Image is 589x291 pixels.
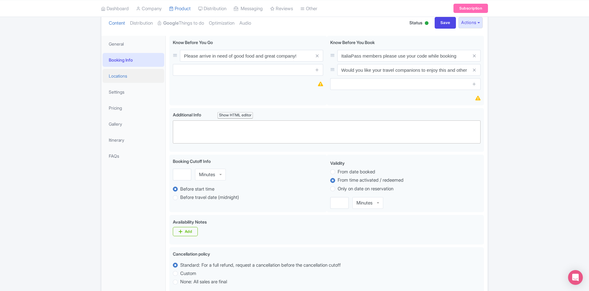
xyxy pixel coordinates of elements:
[163,20,179,27] strong: Google
[158,14,204,33] a: GoogleThings to do
[103,37,164,51] a: General
[330,160,345,166] span: Validity
[424,19,430,28] div: Active
[173,251,210,257] span: Cancellation policy
[173,158,211,164] label: Booking Cutoff Info
[209,14,234,33] a: Optimization
[173,40,213,45] span: Know Before You Go
[330,40,375,45] span: Know Before You Book
[356,200,372,206] div: Minutes
[239,14,251,33] a: Audio
[103,101,164,115] a: Pricing
[568,270,583,285] div: Open Intercom Messenger
[199,172,215,177] div: Minutes
[185,229,192,234] div: Add
[173,219,207,225] label: Availability Notes
[103,117,164,131] a: Gallery
[180,186,214,193] label: Before start time
[130,14,153,33] a: Distribution
[103,85,164,99] a: Settings
[217,112,253,119] div: Show HTML editor
[103,53,164,67] a: Booking Info
[435,17,456,29] input: Save
[409,19,422,26] span: Status
[109,14,125,33] a: Content
[103,149,164,163] a: FAQs
[103,133,164,147] a: Itinerary
[173,112,201,117] span: Additional Info
[453,4,488,13] a: Subscription
[338,168,375,176] label: From date booked
[103,69,164,83] a: Locations
[338,185,393,192] label: Only on date on reservation
[180,278,227,285] label: None: All sales are final
[180,194,239,201] label: Before travel date (midnight)
[173,227,198,236] a: Add
[180,262,341,269] label: Standard: For a full refund, request a cancellation before the cancellation cutoff
[458,17,483,28] button: Actions
[338,177,404,184] label: From time activated / redeemed
[180,270,196,277] label: Custom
